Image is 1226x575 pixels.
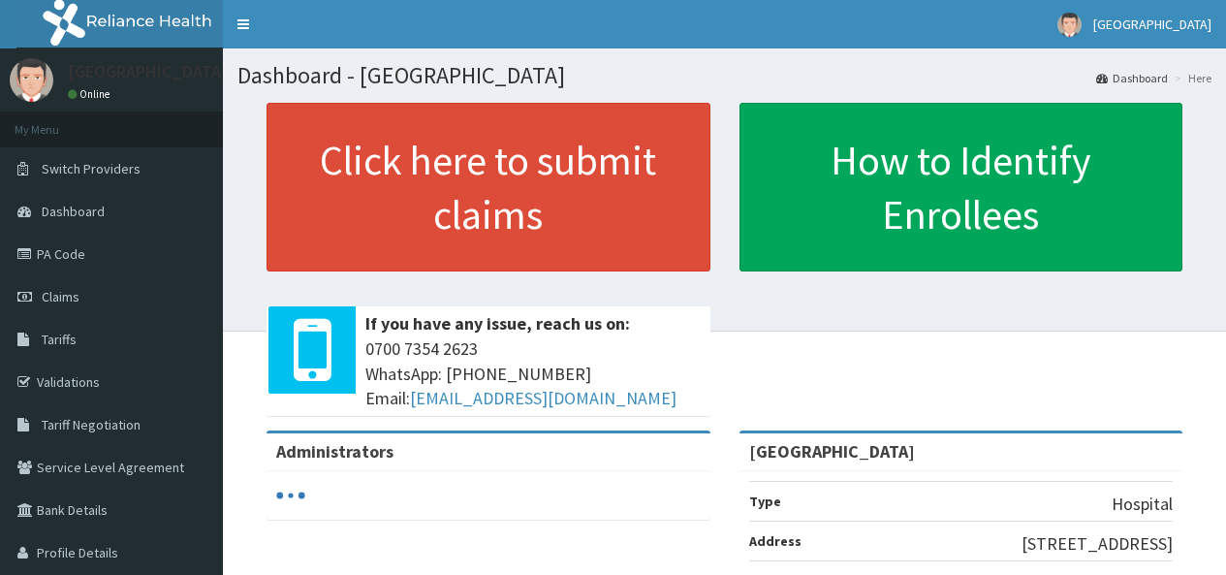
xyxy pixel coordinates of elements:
b: If you have any issue, reach us on: [365,312,630,335]
h1: Dashboard - [GEOGRAPHIC_DATA] [237,63,1211,88]
a: Dashboard [1096,70,1168,86]
span: [GEOGRAPHIC_DATA] [1093,16,1211,33]
span: Tariff Negotiation [42,416,141,433]
span: Claims [42,288,79,305]
span: Tariffs [42,331,77,348]
img: User Image [10,58,53,102]
li: Here [1170,70,1211,86]
b: Administrators [276,440,393,463]
span: 0700 7354 2623 WhatsApp: [PHONE_NUMBER] Email: [365,336,701,411]
a: [EMAIL_ADDRESS][DOMAIN_NAME] [410,387,676,409]
b: Type [749,493,781,510]
a: Click here to submit claims [267,103,710,272]
strong: [GEOGRAPHIC_DATA] [749,440,915,463]
span: Switch Providers [42,160,141,177]
p: [STREET_ADDRESS] [1022,531,1173,557]
a: How to Identify Enrollees [739,103,1183,272]
p: Hospital [1112,492,1173,517]
b: Address [749,532,802,550]
img: User Image [1057,13,1082,37]
a: Online [68,87,114,101]
p: [GEOGRAPHIC_DATA] [68,63,228,80]
span: Dashboard [42,203,105,220]
svg: audio-loading [276,481,305,510]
